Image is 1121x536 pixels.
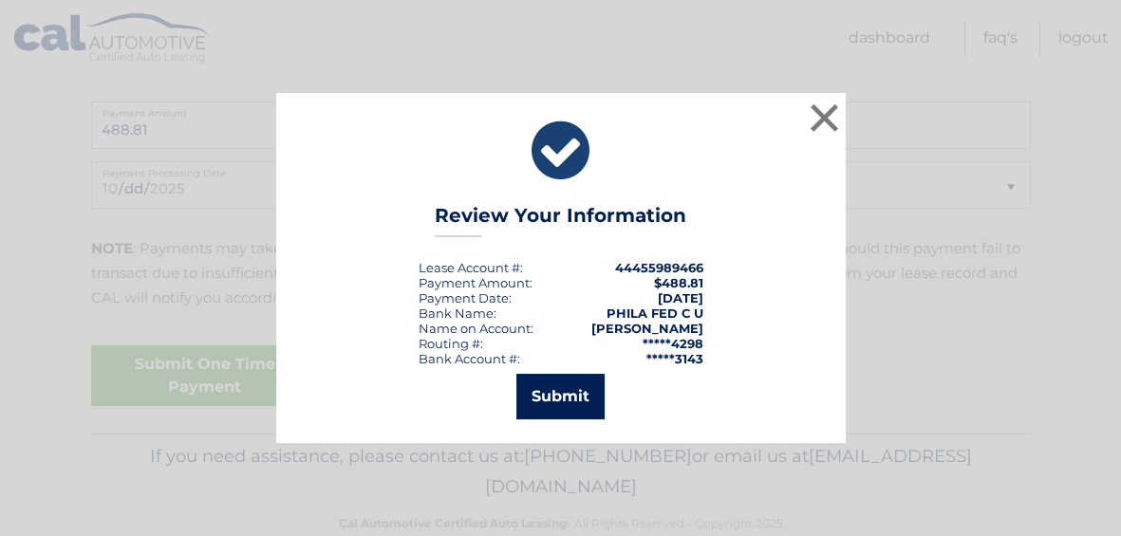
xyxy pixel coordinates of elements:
strong: [PERSON_NAME] [591,321,703,336]
div: Bank Account #: [419,351,520,366]
strong: PHILA FED C U [607,305,703,321]
button: × [806,99,844,137]
span: [DATE] [658,290,703,305]
h3: Review Your Information [435,204,686,237]
span: $488.81 [654,275,703,290]
div: Name on Account: [419,321,533,336]
span: Payment Date [419,290,509,305]
div: Lease Account #: [419,260,523,275]
strong: 44455989466 [615,260,703,275]
div: Routing #: [419,336,483,351]
div: Payment Amount: [419,275,532,290]
div: Bank Name: [419,305,496,321]
div: : [419,290,512,305]
button: Submit [516,374,605,419]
